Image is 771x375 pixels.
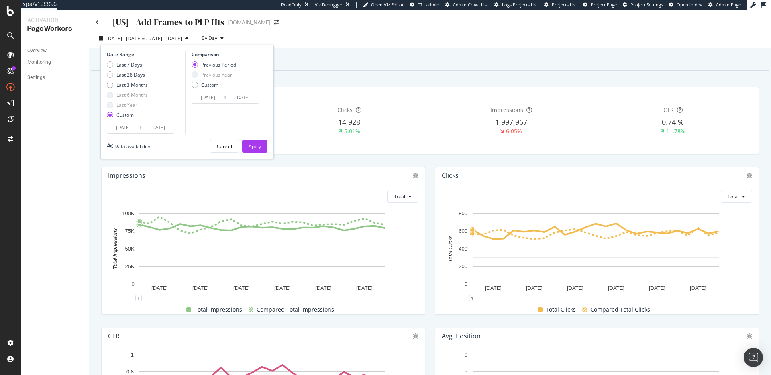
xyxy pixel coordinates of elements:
span: Total [394,193,405,200]
div: 1 [135,295,142,301]
a: Click to go back [96,20,99,25]
span: Admin Page [716,2,741,8]
div: bug [747,333,752,339]
div: Clicks [442,171,459,179]
text: 400 [459,246,467,252]
text: 0 [465,281,467,287]
span: Logs Projects List [502,2,538,8]
text: 200 [459,263,467,269]
input: End Date [226,92,259,103]
span: Compared Total Clicks [590,305,650,314]
text: 1 [131,352,134,358]
div: Previous Year [201,71,232,78]
button: Total [721,190,752,203]
text: 800 [459,210,467,216]
span: Compared Total Impressions [257,305,334,314]
div: Data availability [114,143,150,150]
span: Impressions [490,106,523,114]
div: 11.78% [666,127,685,135]
button: [DATE] - [DATE]vs[DATE] - [DATE] [96,32,192,45]
span: Clicks [337,106,353,114]
div: Overview [27,47,47,55]
div: Last Year [107,102,148,108]
div: Cancel [217,143,232,150]
div: Apply [249,143,261,150]
span: Admin Crawl List [453,2,488,8]
div: bug [747,173,752,178]
span: By Day [198,35,217,41]
text: [DATE] [151,285,168,291]
span: Open in dev [677,2,702,8]
text: 25K [125,263,135,269]
span: 0.74 % [662,117,684,127]
div: [DOMAIN_NAME] [228,18,271,26]
div: Comparison [192,51,261,58]
button: Apply [242,140,267,153]
div: Last Year [116,102,137,108]
text: 100K [122,210,135,216]
text: 5 [465,369,467,375]
div: arrow-right-arrow-left [274,20,279,25]
a: Open Viz Editor [363,2,404,8]
text: 50K [125,246,135,252]
text: [DATE] [356,285,373,291]
div: Custom [192,82,236,88]
div: Date Range [107,51,183,58]
span: Total Clicks [546,305,576,314]
input: Start Date [192,92,224,103]
div: Last 7 Days [107,61,148,68]
div: Custom [201,82,218,88]
input: Start Date [107,122,139,133]
text: [DATE] [649,285,665,291]
div: Custom [107,112,148,118]
div: PageWorkers [27,24,82,33]
text: Total Clicks [447,235,453,262]
span: [DATE] - [DATE] [106,35,142,42]
svg: A chart. [442,209,749,298]
text: [DATE] [690,285,706,291]
a: Project Page [583,2,617,8]
input: End Date [142,122,174,133]
span: vs [DATE] - [DATE] [142,35,182,42]
div: Settings [27,73,45,82]
div: bug [413,333,418,339]
div: Last 6 Months [107,92,148,98]
svg: A chart. [108,209,416,298]
span: Project Page [591,2,617,8]
text: [DATE] [233,285,250,291]
a: FTL admin [410,2,439,8]
a: Overview [27,47,83,55]
button: Total [387,190,418,203]
span: CTR [663,106,674,114]
div: CTR [108,332,120,340]
div: Last 3 Months [116,82,148,88]
div: Last 3 Months [107,82,148,88]
div: Monitoring [27,58,51,67]
text: Total Impressions [112,228,118,269]
span: Project Settings [630,2,663,8]
text: [DATE] [526,285,543,291]
text: [DATE] [274,285,291,291]
span: 1,997,967 [495,117,527,127]
span: Projects List [552,2,577,8]
text: 0.8 [126,369,134,375]
a: Projects List [544,2,577,8]
a: Monitoring [27,58,83,67]
div: Previous Year [192,71,236,78]
span: Open Viz Editor [371,2,404,8]
div: Open Intercom Messenger [744,348,763,367]
a: Project Settings [623,2,663,8]
div: Last 7 Days [116,61,142,68]
div: [US] - Add Frames to PLP H1s [112,16,224,29]
div: ReadOnly: [281,2,303,8]
text: [DATE] [608,285,624,291]
div: 5.01% [344,127,360,135]
a: Logs Projects List [494,2,538,8]
div: Last 28 Days [107,71,148,78]
text: 0 [131,281,134,287]
div: 1 [469,295,475,301]
text: 600 [459,228,467,234]
a: Admin Page [708,2,741,8]
button: By Day [198,32,227,45]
